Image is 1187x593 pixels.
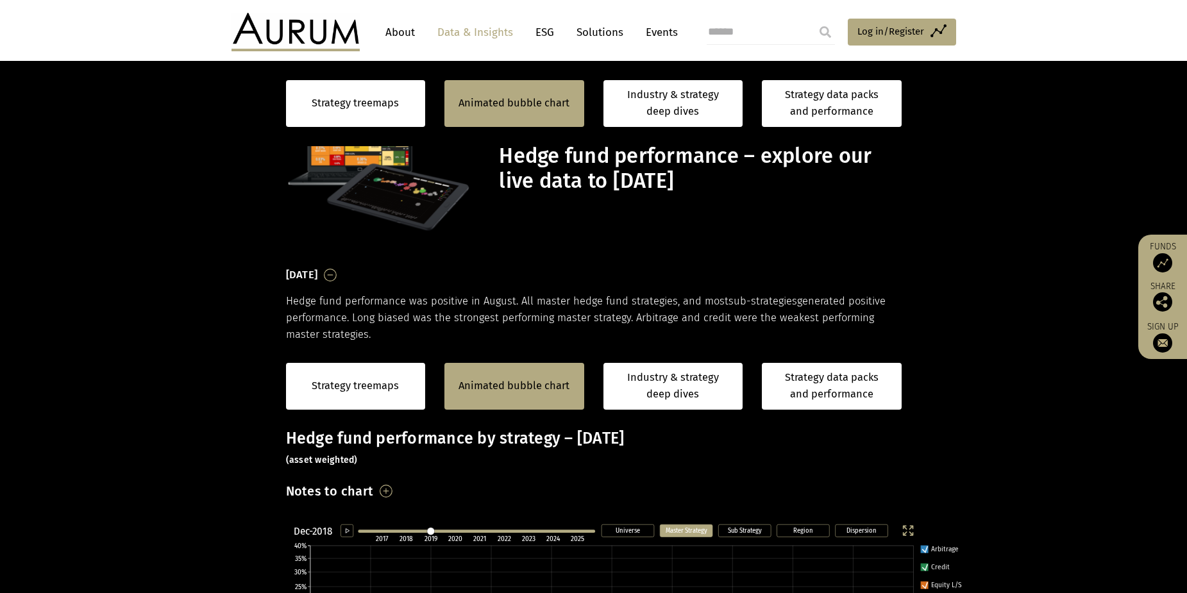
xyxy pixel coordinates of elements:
a: Industry & strategy deep dives [603,80,743,127]
div: Share [1145,282,1181,312]
span: Log in/Register [857,24,924,39]
p: Hedge fund performance was positive in August. All master hedge fund strategies, and most generat... [286,293,902,344]
a: Strategy treemaps [312,378,399,394]
a: Strategy data packs and performance [762,80,902,127]
img: Aurum [232,13,360,51]
h3: Notes to chart [286,480,374,502]
img: Sign up to our newsletter [1153,333,1172,353]
small: (asset weighted) [286,455,358,465]
a: Funds [1145,241,1181,272]
a: Events [639,21,678,44]
a: Solutions [570,21,630,44]
h1: Hedge fund performance – explore our live data to [DATE] [499,144,898,194]
a: ESG [529,21,560,44]
a: Data & Insights [431,21,519,44]
h3: Hedge fund performance by strategy – [DATE] [286,429,902,467]
a: Industry & strategy deep dives [603,363,743,410]
a: Strategy data packs and performance [762,363,902,410]
a: About [379,21,421,44]
a: Animated bubble chart [459,95,569,112]
a: Animated bubble chart [459,378,569,394]
h3: [DATE] [286,265,318,285]
span: sub-strategies [728,295,797,307]
img: Share this post [1153,292,1172,312]
a: Strategy treemaps [312,95,399,112]
a: Log in/Register [848,19,956,46]
input: Submit [812,19,838,45]
img: Access Funds [1153,253,1172,272]
a: Sign up [1145,321,1181,353]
